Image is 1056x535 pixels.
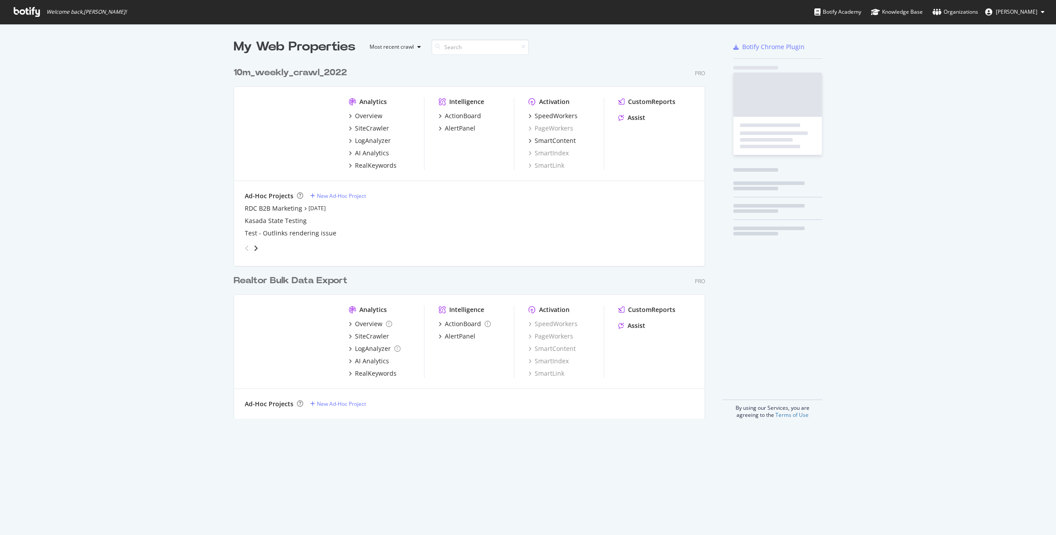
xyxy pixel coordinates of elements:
[528,319,578,328] a: SpeedWorkers
[618,97,675,106] a: CustomReports
[234,66,351,79] a: 10m_weekly_crawl_2022
[695,69,705,77] div: Pro
[933,8,978,16] div: Organizations
[445,112,481,120] div: ActionBoard
[539,97,570,106] div: Activation
[349,344,401,353] a: LogAnalyzer
[742,42,805,51] div: Botify Chrome Plugin
[245,204,302,213] a: RDC B2B Marketing
[355,369,397,378] div: RealKeywords
[628,321,645,330] div: Assist
[234,38,355,56] div: My Web Properties
[245,400,293,408] div: Ad-Hoc Projects
[449,97,484,106] div: Intelligence
[234,274,351,287] a: Realtor Bulk Data Export
[871,8,923,16] div: Knowledge Base
[439,319,491,328] a: ActionBoard
[46,8,127,15] span: Welcome back, [PERSON_NAME] !
[349,332,389,341] a: SiteCrawler
[628,305,675,314] div: CustomReports
[234,274,347,287] div: Realtor Bulk Data Export
[528,344,576,353] a: SmartContent
[359,305,387,314] div: Analytics
[349,357,389,366] a: AI Analytics
[528,149,569,158] a: SmartIndex
[241,241,253,255] div: angle-left
[355,332,389,341] div: SiteCrawler
[349,124,389,133] a: SiteCrawler
[349,149,389,158] a: AI Analytics
[814,8,861,16] div: Botify Academy
[528,112,578,120] a: SpeedWorkers
[528,124,573,133] a: PageWorkers
[695,277,705,285] div: Pro
[439,332,475,341] a: AlertPanel
[245,97,335,169] img: realtor.com
[234,56,712,419] div: grid
[253,244,259,253] div: angle-right
[445,332,475,341] div: AlertPanel
[439,124,475,133] a: AlertPanel
[355,112,382,120] div: Overview
[308,204,326,212] a: [DATE]
[528,357,569,366] a: SmartIndex
[359,97,387,106] div: Analytics
[528,332,573,341] a: PageWorkers
[355,136,391,145] div: LogAnalyzer
[528,369,564,378] a: SmartLink
[362,40,424,54] button: Most recent crawl
[355,344,391,353] div: LogAnalyzer
[996,8,1037,15] span: Bengu Eker
[432,39,529,55] input: Search
[628,113,645,122] div: Assist
[978,5,1052,19] button: [PERSON_NAME]
[349,112,382,120] a: Overview
[355,161,397,170] div: RealKeywords
[245,229,336,238] a: Test - Outlinks rendering issue
[618,113,645,122] a: Assist
[355,357,389,366] div: AI Analytics
[733,42,805,51] a: Botify Chrome Plugin
[310,192,366,200] a: New Ad-Hoc Project
[355,319,382,328] div: Overview
[439,112,481,120] a: ActionBoard
[349,369,397,378] a: RealKeywords
[528,161,564,170] a: SmartLink
[445,124,475,133] div: AlertPanel
[535,136,576,145] div: SmartContent
[618,321,645,330] a: Assist
[310,400,366,408] a: New Ad-Hoc Project
[628,97,675,106] div: CustomReports
[535,112,578,120] div: SpeedWorkers
[539,305,570,314] div: Activation
[245,305,335,377] img: realtorsecondary.com
[618,305,675,314] a: CustomReports
[355,149,389,158] div: AI Analytics
[528,136,576,145] a: SmartContent
[245,216,307,225] a: Kasada State Testing
[775,411,809,419] a: Terms of Use
[449,305,484,314] div: Intelligence
[722,400,822,419] div: By using our Services, you are agreeing to the
[317,400,366,408] div: New Ad-Hoc Project
[349,161,397,170] a: RealKeywords
[234,66,347,79] div: 10m_weekly_crawl_2022
[370,44,414,50] div: Most recent crawl
[245,192,293,200] div: Ad-Hoc Projects
[317,192,366,200] div: New Ad-Hoc Project
[349,136,391,145] a: LogAnalyzer
[355,124,389,133] div: SiteCrawler
[349,319,392,328] a: Overview
[445,319,481,328] div: ActionBoard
